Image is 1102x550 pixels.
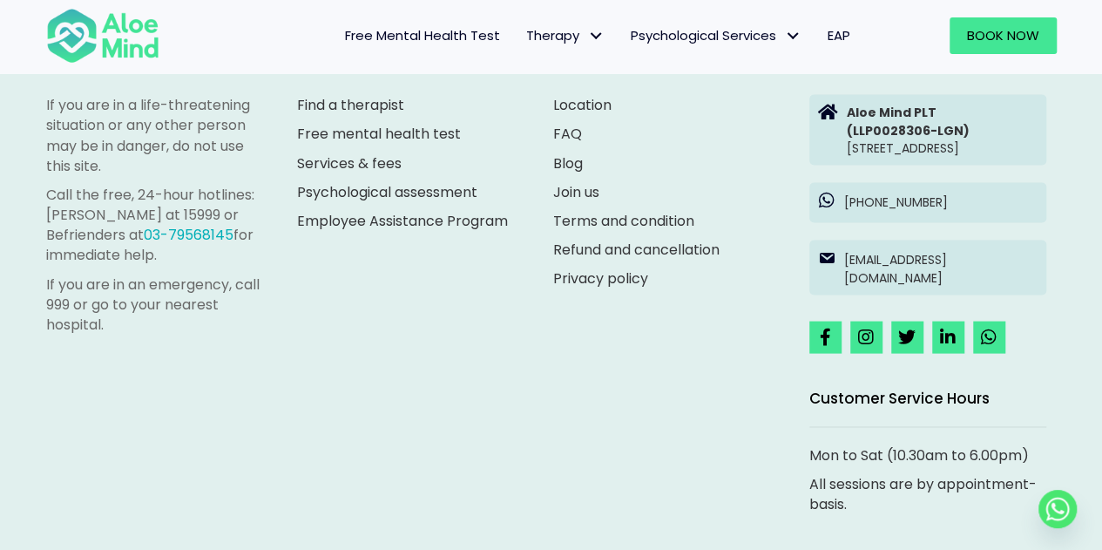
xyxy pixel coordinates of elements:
a: Aloe Mind PLT(LLP0028306-LGN)[STREET_ADDRESS] [809,94,1046,165]
a: 03-79568145 [144,224,233,244]
strong: (LLP0028306-LGN) [847,121,970,139]
a: [EMAIL_ADDRESS][DOMAIN_NAME] [809,240,1046,295]
a: Blog [553,153,583,173]
a: Whatsapp [1038,490,1077,528]
a: FAQ [553,123,582,143]
img: Aloe mind Logo [46,7,159,65]
a: Privacy policy [553,268,648,288]
span: Therapy: submenu [584,24,609,49]
span: Psychological Services: submenu [781,24,806,49]
a: Psychological assessment [297,181,477,201]
strong: Aloe Mind PLT [847,103,936,120]
span: Therapy [526,26,605,44]
a: Find a therapist [297,94,404,114]
a: Free Mental Health Test [332,17,513,54]
span: Book Now [967,26,1039,44]
a: Join us [553,181,599,201]
a: Terms and condition [553,210,694,230]
a: TherapyTherapy: submenu [513,17,618,54]
p: If you are in a life-threatening situation or any other person may be in danger, do not use this ... [46,94,262,175]
a: Employee Assistance Program [297,210,508,230]
a: Refund and cancellation [553,239,720,259]
p: All sessions are by appointment-basis. [809,473,1046,513]
a: Book Now [950,17,1057,54]
span: Customer Service Hours [809,387,990,408]
p: [STREET_ADDRESS] [847,103,1038,156]
a: Psychological ServicesPsychological Services: submenu [618,17,815,54]
a: EAP [815,17,863,54]
a: Services & fees [297,153,402,173]
p: [PHONE_NUMBER] [844,193,1038,210]
p: If you are in an emergency, call 999 or go to your nearest hospital. [46,274,262,335]
p: Call the free, 24-hour hotlines: [PERSON_NAME] at 15999 or Befrienders at for immediate help. [46,184,262,265]
p: [EMAIL_ADDRESS][DOMAIN_NAME] [844,250,1038,286]
nav: Menu [182,17,863,54]
span: Free Mental Health Test [345,26,500,44]
a: Location [553,94,612,114]
span: EAP [828,26,850,44]
a: Free mental health test [297,123,461,143]
a: [PHONE_NUMBER] [809,182,1046,222]
p: Mon to Sat (10.30am to 6.00pm) [809,445,1046,465]
span: Psychological Services [631,26,801,44]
